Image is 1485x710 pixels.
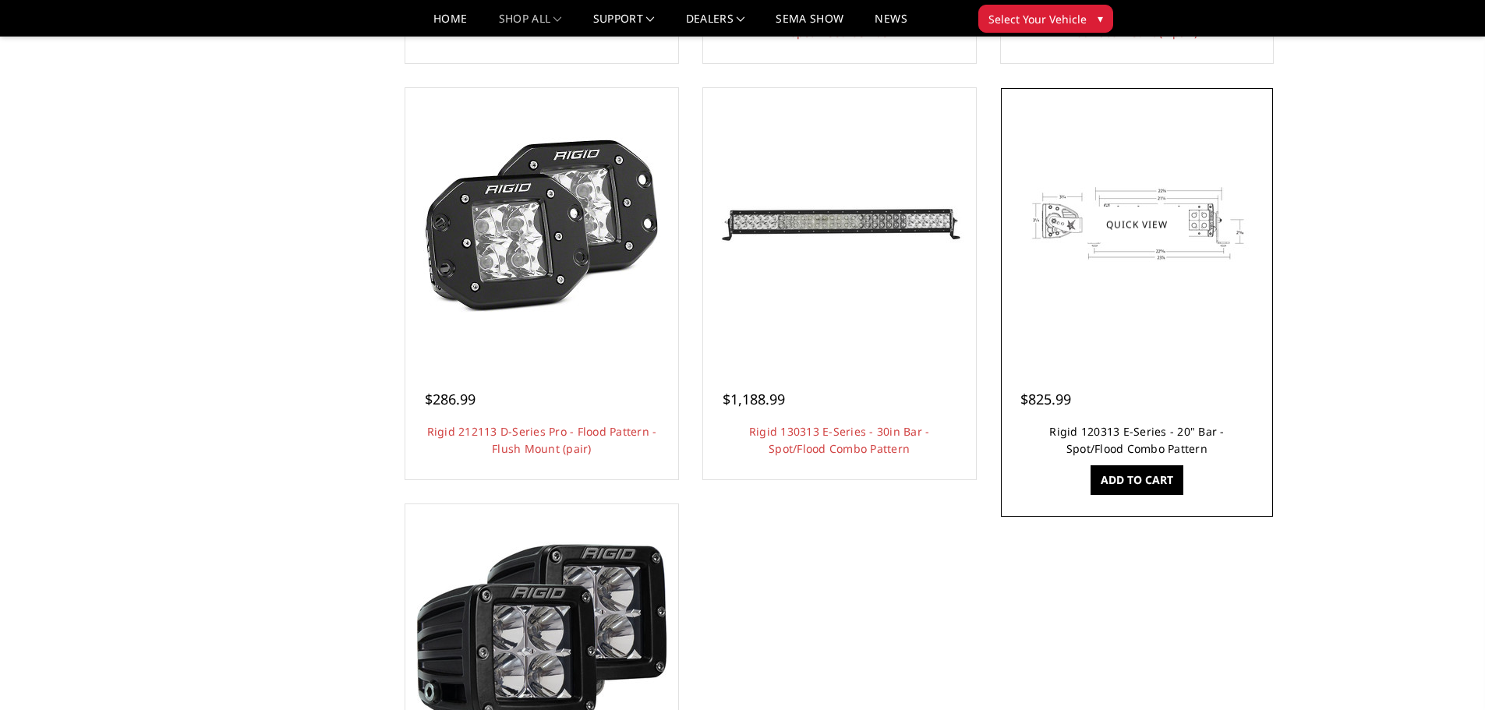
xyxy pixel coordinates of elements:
span: ▾ [1098,10,1103,26]
iframe: Chat Widget [1407,635,1485,710]
img: Rigid 130313 E-Series - 30in Bar - Spot/Flood Combo Pattern [715,100,964,349]
a: Rigid 120313 E-Series - 20" Bar - Spot/Flood Combo Pattern Rigid 120313 E-Series - 20" Bar - Spot... [1005,92,1270,357]
a: Rigid 130313 E-Series - 30in Bar - Spot/Flood Combo Pattern Rigid 130313 E-Series - 30in Bar - Sp... [707,92,972,357]
button: Select Your Vehicle [978,5,1113,33]
a: shop all [499,13,562,36]
a: Rigid 130313 E-Series - 30in Bar - Spot/Flood Combo Pattern [749,424,930,456]
a: Home [433,13,467,36]
img: Rigid 212113 D-Series Pro - Flood Pattern - Flush Mount (pair) [417,131,666,318]
a: SEMA Show [776,13,843,36]
a: Quick view [1084,207,1189,243]
a: Add to Cart [1091,465,1183,495]
a: News [875,13,907,36]
span: Select Your Vehicle [988,11,1087,27]
a: Dealers [686,13,745,36]
a: Rigid 212113 D-Series Pro - Flood Pattern - Flush Mount (pair) [427,424,657,456]
span: $825.99 [1020,390,1071,408]
span: $286.99 [425,390,476,408]
span: $1,188.99 [723,390,785,408]
a: Rigid 212113 D-Series Pro - Flood Pattern - Flush Mount (pair) Rigid 212113 D-Series Pro - Flood ... [409,92,674,357]
img: Rigid 120313 E-Series - 20" Bar - Spot/Flood Combo Pattern [1012,131,1261,318]
a: Support [593,13,655,36]
a: Rigid 120313 E-Series - 20" Bar - Spot/Flood Combo Pattern [1049,424,1224,456]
